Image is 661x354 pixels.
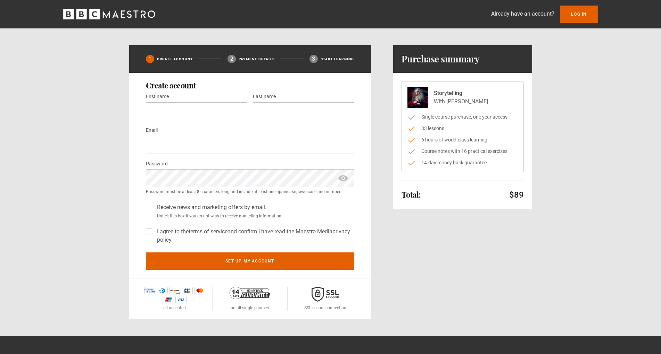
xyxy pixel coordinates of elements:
[154,227,354,244] label: I agree to the and confirm I have read the Maestro Media .
[231,305,269,311] p: on all single courses
[560,6,598,23] a: Log In
[144,287,155,294] img: amex
[228,55,236,63] div: 2
[304,305,346,311] p: SSL secure connection
[194,287,205,294] img: mastercard
[321,57,354,62] p: Start learning
[407,136,518,144] li: 6 hours of world-class learning
[189,228,228,235] a: terms of service
[407,159,518,166] li: 14-day money back guarantee
[309,55,318,63] div: 3
[182,287,193,294] img: jcb
[407,125,518,132] li: 33 lessons
[146,93,169,101] label: First name
[146,160,168,168] label: Password
[146,189,354,195] small: Password must be at least 8 characters long and include at least one uppercase, lowercase and num...
[169,287,180,294] img: discover
[230,287,270,299] img: 14-day-money-back-guarantee-42d24aedb5115c0ff13b.png
[146,126,158,135] label: Email
[63,9,155,19] svg: BBC Maestro
[175,296,187,303] img: visa
[402,53,480,64] h1: Purchase summary
[434,89,488,97] p: Storytelling
[407,113,518,121] li: Single course purchase, one year access
[157,287,168,294] img: diners
[157,57,193,62] p: Create Account
[407,148,518,155] li: Course notes with 16 practical exercises
[163,305,186,311] p: all accepted
[239,57,275,62] p: Payment details
[146,55,154,63] div: 1
[434,97,488,106] p: With [PERSON_NAME]
[253,93,276,101] label: Last name
[402,190,421,199] h2: Total:
[154,213,354,219] small: Untick this box if you do not wish to receive marketing information.
[154,203,266,211] label: Receive news and marketing offers by email.
[509,189,524,200] p: $89
[491,10,554,18] p: Already have an account?
[146,252,354,270] button: Set up my account
[163,296,174,303] img: unionpay
[338,169,349,187] span: show password
[146,81,354,89] h2: Create account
